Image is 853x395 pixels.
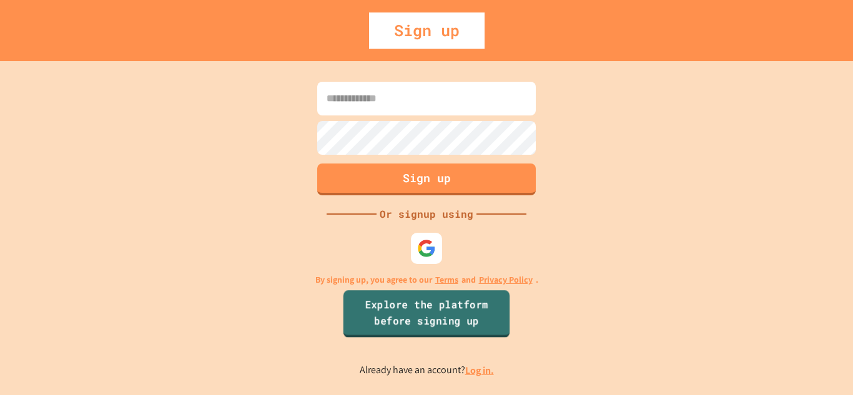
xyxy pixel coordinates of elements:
[315,273,538,286] p: By signing up, you agree to our and .
[465,364,494,377] a: Log in.
[369,12,485,49] div: Sign up
[360,363,494,378] p: Already have an account?
[317,163,536,195] button: Sign up
[417,239,436,258] img: google-icon.svg
[479,273,533,286] a: Privacy Policy
[343,290,510,338] a: Explore the platform before signing up
[377,207,476,222] div: Or signup using
[435,273,458,286] a: Terms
